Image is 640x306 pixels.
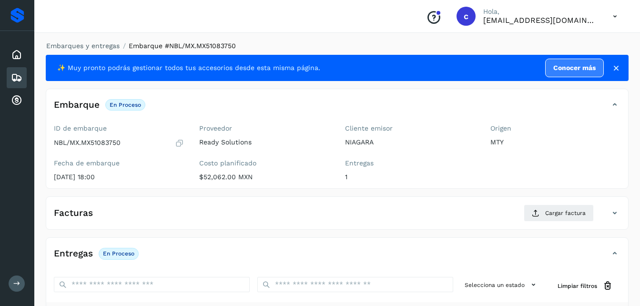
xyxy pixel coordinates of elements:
h4: Facturas [54,208,93,219]
p: NIAGARA [345,138,475,146]
button: Limpiar filtros [550,277,620,295]
p: cuentasxcobrar@readysolutions.com.mx [483,16,598,25]
p: Ready Solutions [199,138,329,146]
div: EmbarqueEn proceso [46,97,628,121]
div: Embarques [7,67,27,88]
span: ✨ Muy pronto podrás gestionar todos tus accesorios desde esta misma página. [57,63,320,73]
label: Origen [490,124,620,133]
p: En proceso [110,102,141,108]
label: Fecha de embarque [54,159,184,167]
p: NBL/MX.MX51083750 [54,139,121,147]
span: Cargar factura [545,209,586,217]
button: Selecciona un estado [461,277,542,293]
label: Entregas [345,159,475,167]
p: [DATE] 18:00 [54,173,184,181]
a: Conocer más [545,59,604,77]
span: Limpiar filtros [558,282,597,290]
nav: breadcrumb [46,41,629,51]
label: Costo planificado [199,159,329,167]
p: 1 [345,173,475,181]
p: En proceso [103,250,134,257]
div: FacturasCargar factura [46,204,628,229]
label: Cliente emisor [345,124,475,133]
span: Embarque #NBL/MX.MX51083750 [129,42,236,50]
h4: Entregas [54,248,93,259]
p: $52,062.00 MXN [199,173,329,181]
div: EntregasEn proceso [46,245,628,269]
h4: Embarque [54,100,100,111]
a: Embarques y entregas [46,42,120,50]
p: MTY [490,138,620,146]
p: Hola, [483,8,598,16]
label: Proveedor [199,124,329,133]
div: Cuentas por cobrar [7,90,27,111]
label: ID de embarque [54,124,184,133]
button: Cargar factura [524,204,594,222]
div: Inicio [7,44,27,65]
